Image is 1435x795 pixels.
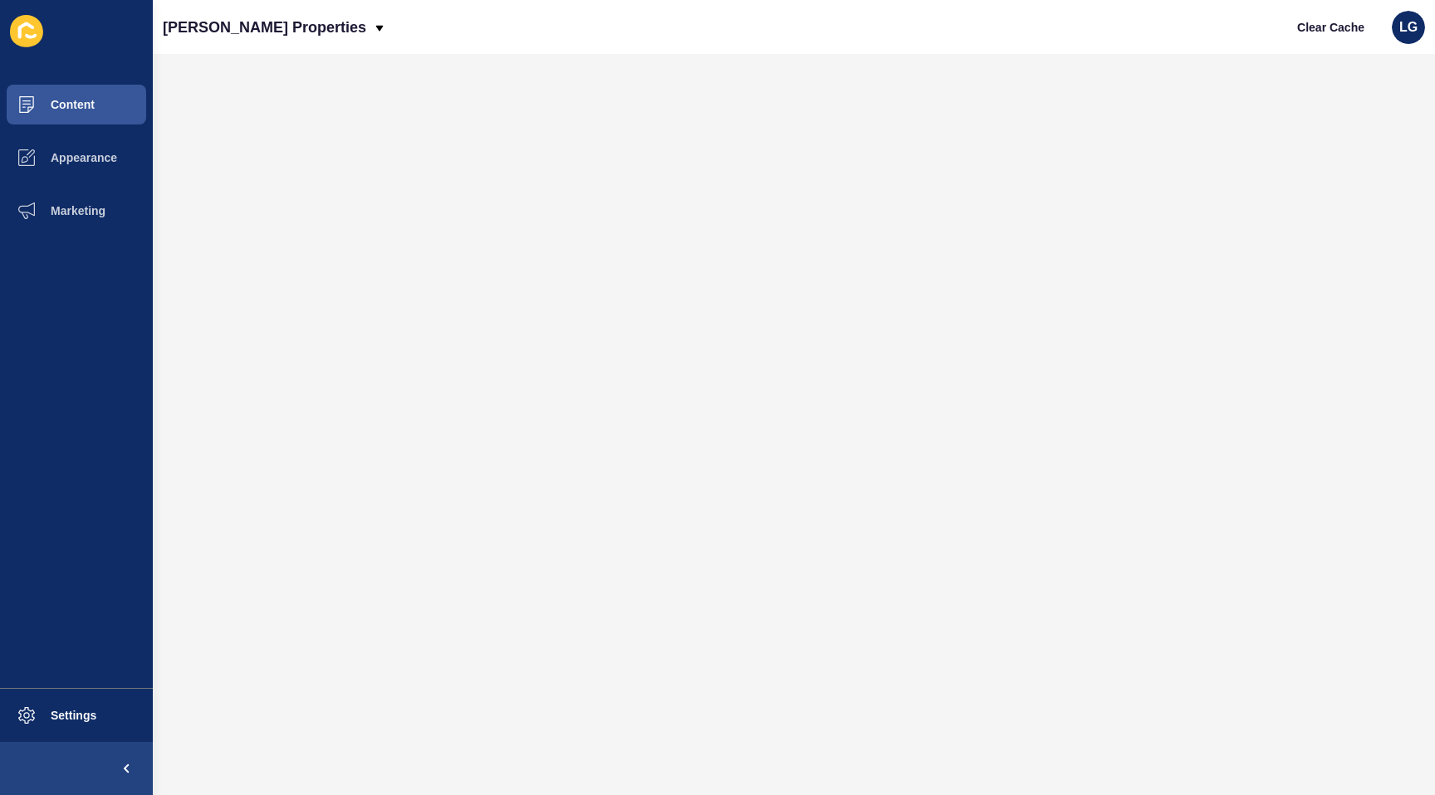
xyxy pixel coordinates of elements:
span: LG [1399,19,1418,36]
p: [PERSON_NAME] Properties [163,7,366,48]
button: Clear Cache [1283,11,1379,44]
span: Clear Cache [1297,19,1364,36]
